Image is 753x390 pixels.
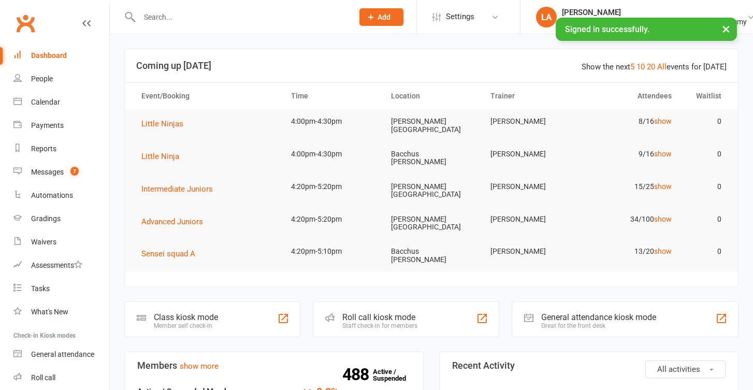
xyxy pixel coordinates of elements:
[141,118,191,130] button: Little Ninjas
[541,312,656,322] div: General attendance kiosk mode
[382,109,482,142] td: [PERSON_NAME][GEOGRAPHIC_DATA]
[681,175,731,199] td: 0
[382,83,482,109] th: Location
[31,51,67,60] div: Dashboard
[141,152,179,161] span: Little Ninja
[452,360,726,371] h3: Recent Activity
[13,300,109,324] a: What's New
[141,119,183,128] span: Little Ninjas
[141,215,210,228] button: Advanced Juniors
[581,142,681,166] td: 9/16
[536,7,557,27] div: LA
[282,142,382,166] td: 4:00pm-4:30pm
[31,261,82,269] div: Assessments
[541,322,656,329] div: Great for the front desk
[31,98,60,106] div: Calendar
[481,109,581,134] td: [PERSON_NAME]
[141,248,202,260] button: Sensei squad A
[282,83,382,109] th: Time
[654,182,672,191] a: show
[31,214,61,223] div: Gradings
[373,360,418,389] a: 488Active / Suspended
[31,373,55,382] div: Roll call
[654,215,672,223] a: show
[13,277,109,300] a: Tasks
[141,183,220,195] button: Intermediate Juniors
[13,161,109,184] a: Messages 7
[13,91,109,114] a: Calendar
[154,322,218,329] div: Member self check-in
[581,207,681,232] td: 34/100
[481,83,581,109] th: Trainer
[141,249,195,258] span: Sensei squad A
[446,5,474,28] span: Settings
[565,24,649,34] span: Signed in successfully.
[282,175,382,199] td: 4:20pm-5:20pm
[647,62,655,71] a: 20
[31,121,64,129] div: Payments
[13,207,109,230] a: Gradings
[154,312,218,322] div: Class kiosk mode
[342,322,417,329] div: Staff check-in for members
[180,362,219,371] a: show more
[562,17,747,26] div: Noble Family Karate Centres t/as Shindo Karate Academy
[31,168,64,176] div: Messages
[136,61,727,71] h3: Coming up [DATE]
[31,350,94,358] div: General attendance
[681,109,731,134] td: 0
[13,230,109,254] a: Waivers
[382,239,482,272] td: Bacchus [PERSON_NAME]
[141,217,203,226] span: Advanced Juniors
[382,207,482,240] td: [PERSON_NAME][GEOGRAPHIC_DATA]
[681,239,731,264] td: 0
[581,239,681,264] td: 13/20
[481,239,581,264] td: [PERSON_NAME]
[31,75,53,83] div: People
[13,184,109,207] a: Automations
[382,142,482,175] td: Bacchus [PERSON_NAME]
[13,67,109,91] a: People
[681,207,731,232] td: 0
[141,150,186,163] button: Little Ninja
[654,247,672,255] a: show
[382,175,482,207] td: [PERSON_NAME][GEOGRAPHIC_DATA]
[13,343,109,366] a: General attendance kiosk mode
[282,109,382,134] td: 4:00pm-4:30pm
[636,62,645,71] a: 10
[136,10,346,24] input: Search...
[31,308,68,316] div: What's New
[581,175,681,199] td: 15/25
[13,114,109,137] a: Payments
[70,167,79,176] span: 7
[13,137,109,161] a: Reports
[681,142,731,166] td: 0
[581,109,681,134] td: 8/16
[481,142,581,166] td: [PERSON_NAME]
[630,62,634,71] a: 5
[657,62,667,71] a: All
[481,207,581,232] td: [PERSON_NAME]
[657,365,700,374] span: All activities
[141,184,213,194] span: Intermediate Juniors
[13,44,109,67] a: Dashboard
[13,366,109,389] a: Roll call
[359,8,403,26] button: Add
[581,83,681,109] th: Attendees
[582,61,727,73] div: Show the next events for [DATE]
[654,150,672,158] a: show
[282,239,382,264] td: 4:20pm-5:10pm
[378,13,390,21] span: Add
[681,83,731,109] th: Waitlist
[342,367,373,382] strong: 488
[654,117,672,125] a: show
[31,145,56,153] div: Reports
[12,10,38,36] a: Clubworx
[31,284,50,293] div: Tasks
[13,254,109,277] a: Assessments
[31,191,73,199] div: Automations
[282,207,382,232] td: 4:20pm-5:20pm
[132,83,282,109] th: Event/Booking
[137,360,411,371] h3: Members
[645,360,726,378] button: All activities
[481,175,581,199] td: [PERSON_NAME]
